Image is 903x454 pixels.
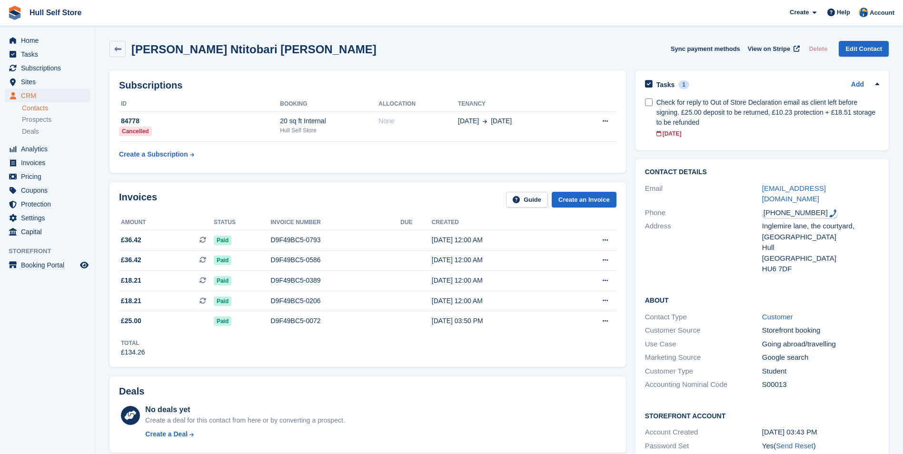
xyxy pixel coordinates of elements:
[21,75,78,89] span: Sites
[21,142,78,156] span: Analytics
[5,156,90,169] a: menu
[671,41,740,57] button: Sync payment methods
[5,75,90,89] a: menu
[432,255,565,265] div: [DATE] 12:00 AM
[762,379,879,390] div: S00013
[21,156,78,169] span: Invoices
[21,34,78,47] span: Home
[645,325,762,336] div: Customer Source
[5,61,90,75] a: menu
[762,352,879,363] div: Google search
[214,236,231,245] span: Paid
[5,184,90,197] a: menu
[121,347,145,357] div: £134.26
[645,427,762,438] div: Account Created
[22,127,90,137] a: Deals
[458,116,479,126] span: [DATE]
[5,89,90,102] a: menu
[748,44,790,54] span: View on Stripe
[5,258,90,272] a: menu
[829,209,837,217] img: hfpfyWBK5wQHBAGPgDf9c6qAYOxxMAAAAASUVORK5CYII=
[870,8,894,18] span: Account
[762,313,793,321] a: Customer
[432,316,565,326] div: [DATE] 03:50 PM
[491,116,512,126] span: [DATE]
[9,247,95,256] span: Storefront
[271,316,401,326] div: D9F49BC5-0072
[271,276,401,286] div: D9F49BC5-0389
[271,255,401,265] div: D9F49BC5-0586
[5,34,90,47] a: menu
[21,170,78,183] span: Pricing
[762,221,879,242] div: Inglemire lane, the courtyard, [GEOGRAPHIC_DATA]
[5,142,90,156] a: menu
[762,184,826,203] a: [EMAIL_ADDRESS][DOMAIN_NAME]
[656,93,879,143] a: Check for reply to Out of Store Declaration email as client left before signing. £25.00 deposit t...
[762,427,879,438] div: [DATE] 03:43 PM
[645,312,762,323] div: Contact Type
[458,97,574,112] th: Tenancy
[119,215,214,230] th: Amount
[378,116,458,126] div: None
[119,192,157,207] h2: Invoices
[851,79,864,90] a: Add
[5,225,90,238] a: menu
[744,41,802,57] a: View on Stripe
[145,429,188,439] div: Create a Deal
[762,366,879,377] div: Student
[839,41,889,57] a: Edit Contact
[762,264,879,275] div: HU6 7DF
[774,442,815,450] span: ( )
[645,441,762,452] div: Password Set
[805,41,831,57] button: Delete
[8,6,22,20] img: stora-icon-8386f47178a22dfd0bd8f6a31ec36ba5ce8667c1dd55bd0f319d3a0aa187defe.svg
[21,225,78,238] span: Capital
[121,235,141,245] span: £36.42
[378,97,458,112] th: Allocation
[776,442,813,450] a: Send Reset
[432,276,565,286] div: [DATE] 12:00 AM
[21,211,78,225] span: Settings
[859,8,868,17] img: Hull Self Store
[432,296,565,306] div: [DATE] 12:00 AM
[506,192,548,207] a: Guide
[214,256,231,265] span: Paid
[656,129,879,138] div: [DATE]
[5,197,90,211] a: menu
[119,97,280,112] th: ID
[5,48,90,61] a: menu
[645,379,762,390] div: Accounting Nominal Code
[645,207,762,218] div: Phone
[271,296,401,306] div: D9F49BC5-0206
[119,386,144,397] h2: Deals
[131,43,377,56] h2: [PERSON_NAME] Ntitobari [PERSON_NAME]
[552,192,616,207] a: Create an Invoice
[645,168,879,176] h2: Contact Details
[214,296,231,306] span: Paid
[22,104,90,113] a: Contacts
[22,115,90,125] a: Prospects
[645,411,879,420] h2: Storefront Account
[762,325,879,336] div: Storefront booking
[645,339,762,350] div: Use Case
[121,339,145,347] div: Total
[121,276,141,286] span: £18.21
[645,183,762,205] div: Email
[119,116,280,126] div: 84778
[762,339,879,350] div: Going abroad/travelling
[119,149,188,159] div: Create a Subscription
[119,127,152,136] div: Cancelled
[645,295,879,305] h2: About
[432,235,565,245] div: [DATE] 12:00 AM
[432,215,565,230] th: Created
[121,255,141,265] span: £36.42
[280,126,378,135] div: Hull Self Store
[678,80,689,89] div: 1
[22,127,39,136] span: Deals
[280,116,378,126] div: 20 sq ft Internal
[762,253,879,264] div: [GEOGRAPHIC_DATA]
[21,61,78,75] span: Subscriptions
[119,146,194,163] a: Create a Subscription
[145,429,345,439] a: Create a Deal
[5,170,90,183] a: menu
